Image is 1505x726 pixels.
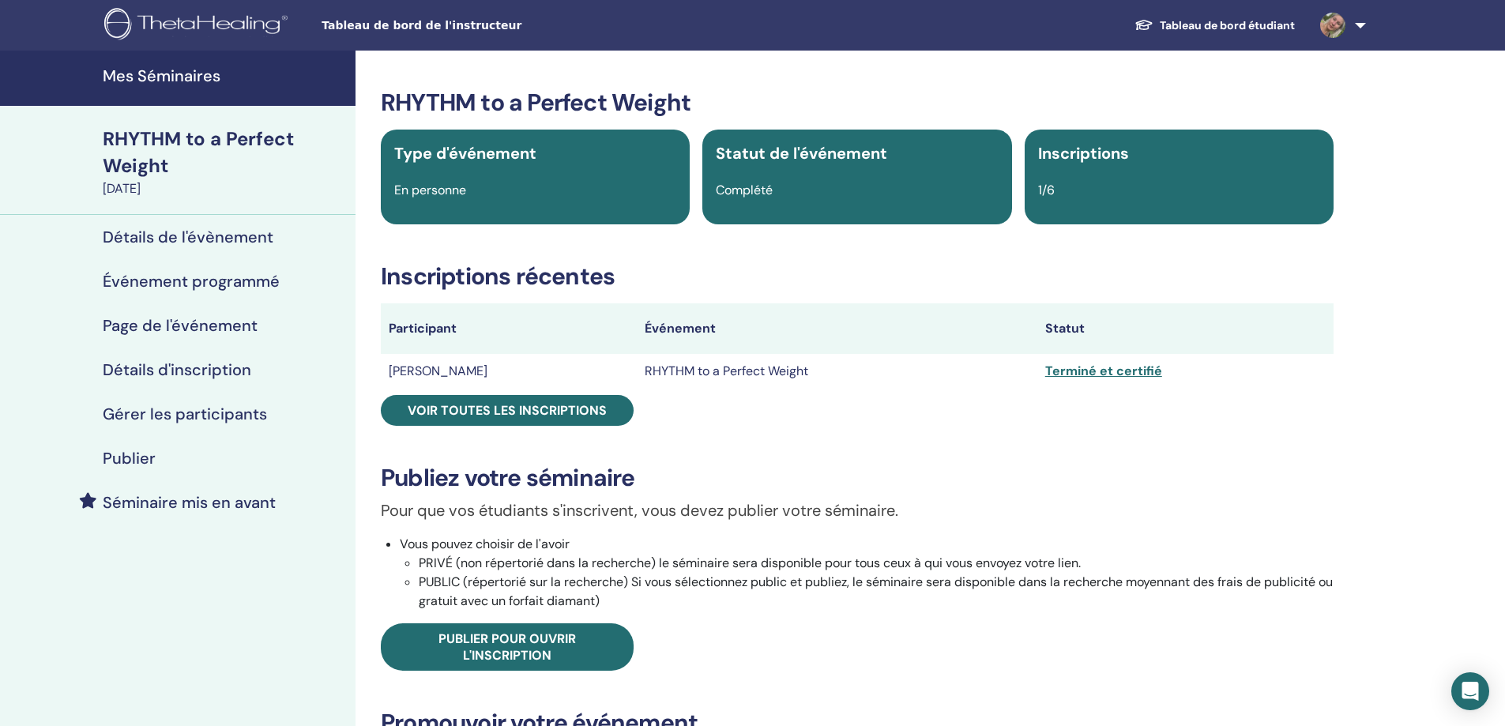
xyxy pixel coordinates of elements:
td: RHYTHM to a Perfect Weight [637,354,1037,389]
a: Publier pour ouvrir l'inscription [381,623,634,671]
div: [DATE] [103,179,346,198]
h4: Page de l'événement [103,316,258,335]
img: graduation-cap-white.svg [1134,18,1153,32]
img: default.jpg [1320,13,1345,38]
span: Voir toutes les inscriptions [408,402,607,419]
div: RHYTHM to a Perfect Weight [103,126,346,179]
span: Type d'événement [394,143,536,164]
span: Statut de l'événement [716,143,887,164]
h4: Mes Séminaires [103,66,346,85]
span: 1/6 [1038,182,1055,198]
span: En personne [394,182,466,198]
h4: Séminaire mis en avant [103,493,276,512]
h4: Publier [103,449,156,468]
th: Participant [381,303,637,354]
img: logo.png [104,8,293,43]
th: Statut [1037,303,1334,354]
li: Vous pouvez choisir de l'avoir [400,535,1334,611]
h4: Événement programmé [103,272,280,291]
h4: Gérer les participants [103,404,267,423]
h4: Détails de l'évènement [103,228,273,246]
span: Complété [716,182,773,198]
div: Terminé et certifié [1045,362,1326,381]
li: PRIVÉ (non répertorié dans la recherche) le séminaire sera disponible pour tous ceux à qui vous e... [419,554,1334,573]
a: Voir toutes les inscriptions [381,395,634,426]
span: Inscriptions [1038,143,1129,164]
a: RHYTHM to a Perfect Weight[DATE] [93,126,356,198]
h3: RHYTHM to a Perfect Weight [381,88,1334,117]
p: Pour que vos étudiants s'inscrivent, vous devez publier votre séminaire. [381,498,1334,522]
span: Tableau de bord de l'instructeur [322,17,559,34]
div: Open Intercom Messenger [1451,672,1489,710]
h3: Publiez votre séminaire [381,464,1334,492]
li: PUBLIC (répertorié sur la recherche) Si vous sélectionnez public et publiez, le séminaire sera di... [419,573,1334,611]
h4: Détails d'inscription [103,360,251,379]
th: Événement [637,303,1037,354]
td: [PERSON_NAME] [381,354,637,389]
h3: Inscriptions récentes [381,262,1334,291]
a: Tableau de bord étudiant [1122,11,1307,40]
span: Publier pour ouvrir l'inscription [438,630,576,664]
